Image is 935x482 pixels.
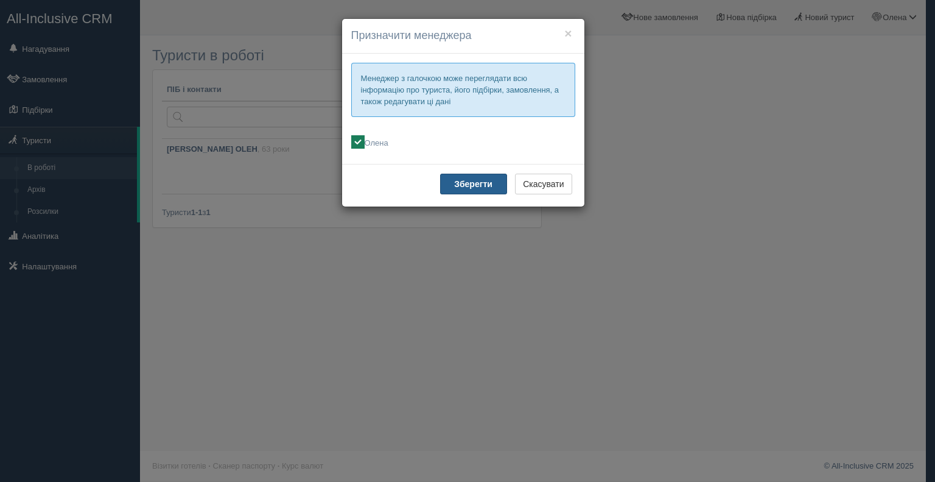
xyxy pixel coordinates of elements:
[351,135,575,149] label: Олена
[515,174,572,194] button: Скасувати
[564,27,572,40] button: ×
[454,179,492,189] b: Зберегти
[440,174,507,194] button: Зберегти
[351,63,575,117] div: Менеджер з галочкою може переглядати всю інформацію про туриста, його підбірки, замовлення, а так...
[351,28,575,44] h4: Призначити менеджера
